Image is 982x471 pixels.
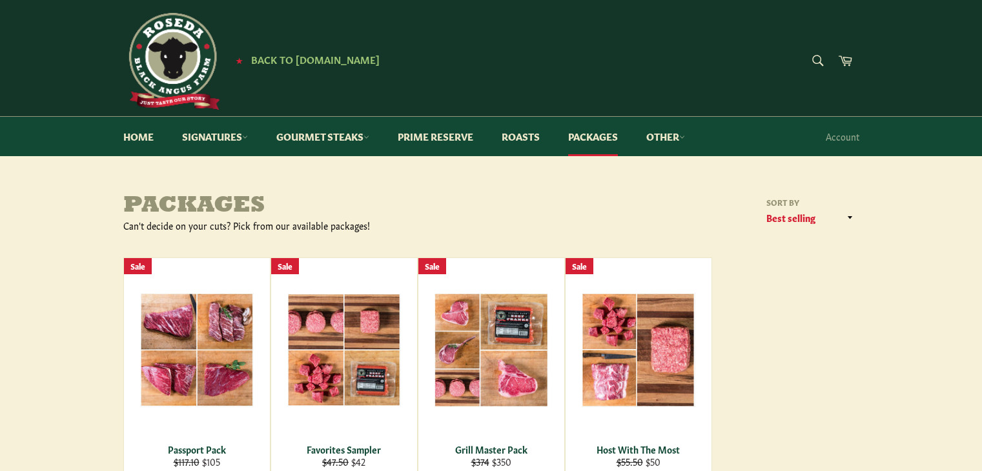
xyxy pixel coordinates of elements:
[123,194,491,219] h1: Packages
[236,55,243,65] span: ★
[322,455,349,468] s: $47.50
[471,455,489,468] s: $374
[123,219,491,232] div: Can't decide on your cuts? Pick from our available packages!
[418,258,446,274] div: Sale
[287,294,401,406] img: Favorites Sampler
[762,197,859,208] label: Sort by
[633,117,698,156] a: Other
[489,117,553,156] a: Roasts
[169,117,261,156] a: Signatures
[263,117,382,156] a: Gourmet Steaks
[819,117,866,155] a: Account
[426,456,556,468] div: $350
[110,117,167,156] a: Home
[132,456,261,468] div: $105
[271,258,299,274] div: Sale
[582,293,695,407] img: Host With The Most
[573,443,703,456] div: Host With The Most
[426,443,556,456] div: Grill Master Pack
[573,456,703,468] div: $50
[279,443,409,456] div: Favorites Sampler
[123,13,220,110] img: Roseda Beef
[140,293,254,406] img: Passport Pack
[566,258,593,274] div: Sale
[279,456,409,468] div: $42
[617,455,643,468] s: $55.50
[251,52,380,66] span: Back to [DOMAIN_NAME]
[435,293,548,407] img: Grill Master Pack
[124,258,152,274] div: Sale
[385,117,486,156] a: Prime Reserve
[229,55,380,65] a: ★ Back to [DOMAIN_NAME]
[132,443,261,456] div: Passport Pack
[174,455,199,468] s: $117.10
[555,117,631,156] a: Packages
